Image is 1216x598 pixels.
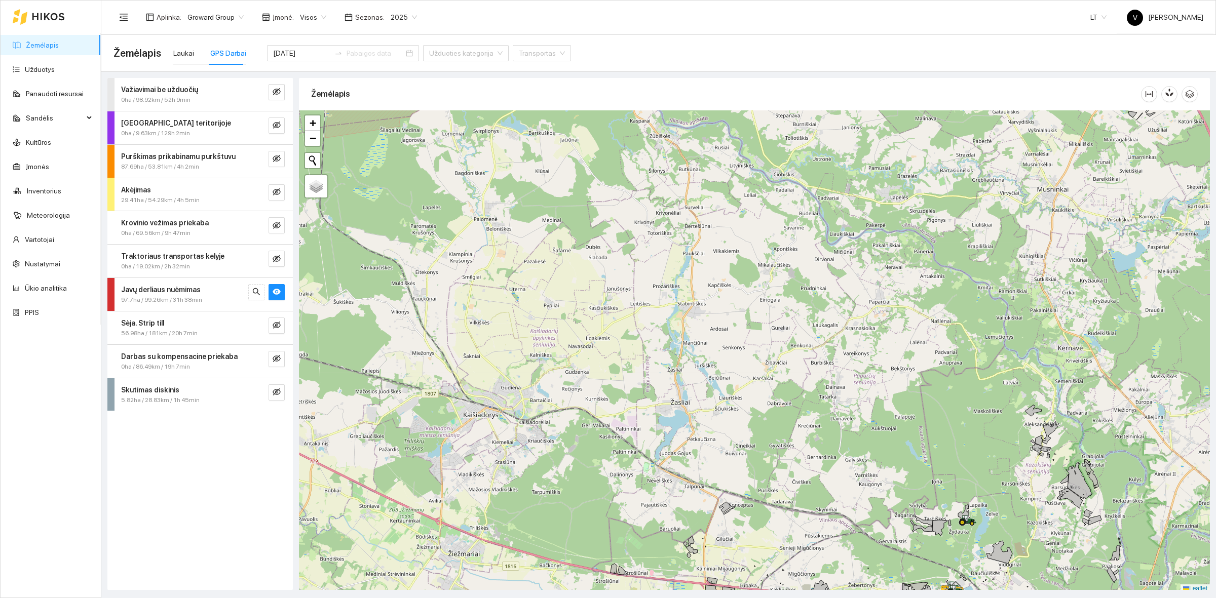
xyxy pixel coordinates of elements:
div: Krovinio vežimas priekaba0ha / 69.56km / 9h 47mineye-invisible [107,211,293,244]
input: Pradžios data [273,48,330,59]
strong: Darbas su kompensacine priekaba [121,352,238,361]
span: Aplinka : [157,12,181,23]
span: 0ha / 98.92km / 52h 9min [121,95,191,105]
button: eye-invisible [269,217,285,233]
span: V [1133,10,1137,26]
button: eye-invisible [269,384,285,401]
div: Traktoriaus transportas kelyje0ha / 19.02km / 2h 32mineye-invisible [107,245,293,277]
button: eye-invisible [269,117,285,134]
input: Pabaigos data [347,48,404,59]
strong: Sėja. Strip till [121,319,164,327]
div: Skutimas diskinis5.82ha / 28.83km / 1h 45mineye-invisible [107,378,293,411]
button: column-width [1141,86,1157,102]
span: [PERSON_NAME] [1127,13,1203,21]
button: Initiate a new search [305,153,320,168]
div: GPS Darbai [210,48,246,59]
div: Akėjimas29.41ha / 54.29km / 4h 5mineye-invisible [107,178,293,211]
a: Žemėlapis [26,41,59,49]
span: eye-invisible [273,354,281,364]
span: eye-invisible [273,255,281,264]
span: 5.82ha / 28.83km / 1h 45min [121,395,200,405]
div: Darbas su kompensacine priekaba0ha / 86.49km / 19h 7mineye-invisible [107,345,293,378]
a: PPIS [25,308,39,316]
span: menu-fold [119,13,128,22]
a: Ūkio analitika [25,284,67,292]
a: Užduotys [25,65,55,73]
span: eye-invisible [273,88,281,97]
button: eye-invisible [269,84,285,100]
a: Vartotojai [25,235,54,244]
span: eye-invisible [273,321,281,331]
div: Žemėlapis [311,79,1141,108]
span: eye-invisible [273,388,281,397]
button: eye-invisible [269,184,285,201]
span: + [310,116,316,129]
div: [GEOGRAPHIC_DATA] teritorijoje0ha / 9.63km / 129h 2mineye-invisible [107,111,293,144]
span: 0ha / 86.49km / 19h 7min [121,362,190,372]
span: Visos [300,10,326,25]
span: 0ha / 9.63km / 129h 2min [121,129,190,138]
button: eye [269,284,285,300]
a: Įmonės [26,163,49,171]
a: Zoom in [305,115,320,131]
span: eye-invisible [273,188,281,197]
a: Panaudoti resursai [26,90,84,98]
span: 0ha / 19.02km / 2h 32min [121,262,190,271]
span: column-width [1142,90,1157,98]
span: 87.69ha / 53.81km / 4h 2min [121,162,199,172]
span: eye-invisible [273,121,281,131]
span: Sandėlis [26,108,84,128]
span: shop [262,13,270,21]
a: Kultūros [26,138,51,146]
div: Važiavimai be užduočių0ha / 98.92km / 52h 9mineye-invisible [107,78,293,111]
button: search [248,284,264,300]
span: to [334,49,343,57]
strong: Purškimas prikabinamu purkštuvu [121,152,236,161]
span: Žemėlapis [113,45,161,61]
div: Javų derliaus nuėmimas97.7ha / 99.26km / 31h 38minsearcheye [107,278,293,311]
a: Meteorologija [27,211,70,219]
strong: [GEOGRAPHIC_DATA] teritorijoje [121,119,231,127]
span: LT [1090,10,1107,25]
span: calendar [345,13,353,21]
strong: Javų derliaus nuėmimas [121,286,201,294]
a: Nustatymai [25,260,60,268]
strong: Akėjimas [121,186,151,194]
span: Įmonė : [273,12,294,23]
span: eye-invisible [273,154,281,164]
a: Layers [305,175,327,197]
strong: Skutimas diskinis [121,386,179,394]
strong: Krovinio vežimas priekaba [121,219,209,227]
span: 0ha / 69.56km / 9h 47min [121,228,191,238]
span: Groward Group [187,10,244,25]
a: Leaflet [1183,585,1207,592]
strong: Važiavimai be užduočių [121,86,198,94]
span: eye-invisible [273,221,281,231]
div: Purškimas prikabinamu purkštuvu87.69ha / 53.81km / 4h 2mineye-invisible [107,145,293,178]
button: menu-fold [113,7,134,27]
span: swap-right [334,49,343,57]
a: Zoom out [305,131,320,146]
button: eye-invisible [269,251,285,267]
span: 97.7ha / 99.26km / 31h 38min [121,295,202,305]
button: eye-invisible [269,151,285,167]
span: 56.98ha / 181km / 20h 7min [121,329,198,338]
button: eye-invisible [269,351,285,367]
div: Laukai [173,48,194,59]
div: Sėja. Strip till56.98ha / 181km / 20h 7mineye-invisible [107,311,293,344]
button: eye-invisible [269,317,285,334]
span: layout [146,13,154,21]
span: − [310,132,316,144]
span: search [252,288,260,297]
span: 29.41ha / 54.29km / 4h 5min [121,195,200,205]
span: 2025 [391,10,417,25]
strong: Traktoriaus transportas kelyje [121,252,224,260]
span: eye [273,288,281,297]
span: Sezonas : [355,12,385,23]
a: Inventorius [27,187,61,195]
